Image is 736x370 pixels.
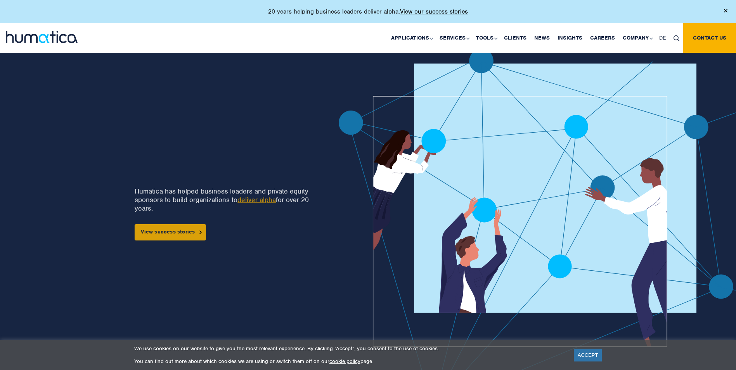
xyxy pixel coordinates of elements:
[554,23,586,53] a: Insights
[329,358,360,365] a: cookie policy
[387,23,436,53] a: Applications
[500,23,530,53] a: Clients
[436,23,472,53] a: Services
[472,23,500,53] a: Tools
[674,35,679,41] img: search_icon
[574,349,602,361] a: ACCEPT
[134,358,564,365] p: You can find out more about which cookies we are using or switch them off on our page.
[683,23,736,53] a: Contact us
[659,35,666,41] span: DE
[400,8,468,16] a: View our success stories
[135,187,313,213] p: Humatica has helped business leaders and private equity sponsors to build organizations to for ov...
[530,23,554,53] a: News
[199,230,202,234] img: arrowicon
[655,23,670,53] a: DE
[268,8,468,16] p: 20 years helping business leaders deliver alpha.
[586,23,619,53] a: Careers
[134,345,564,352] p: We use cookies on our website to give you the most relevant experience. By clicking “Accept”, you...
[135,224,206,240] a: View success stories
[619,23,655,53] a: Company
[6,31,78,43] img: logo
[237,195,276,204] a: deliver alpha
